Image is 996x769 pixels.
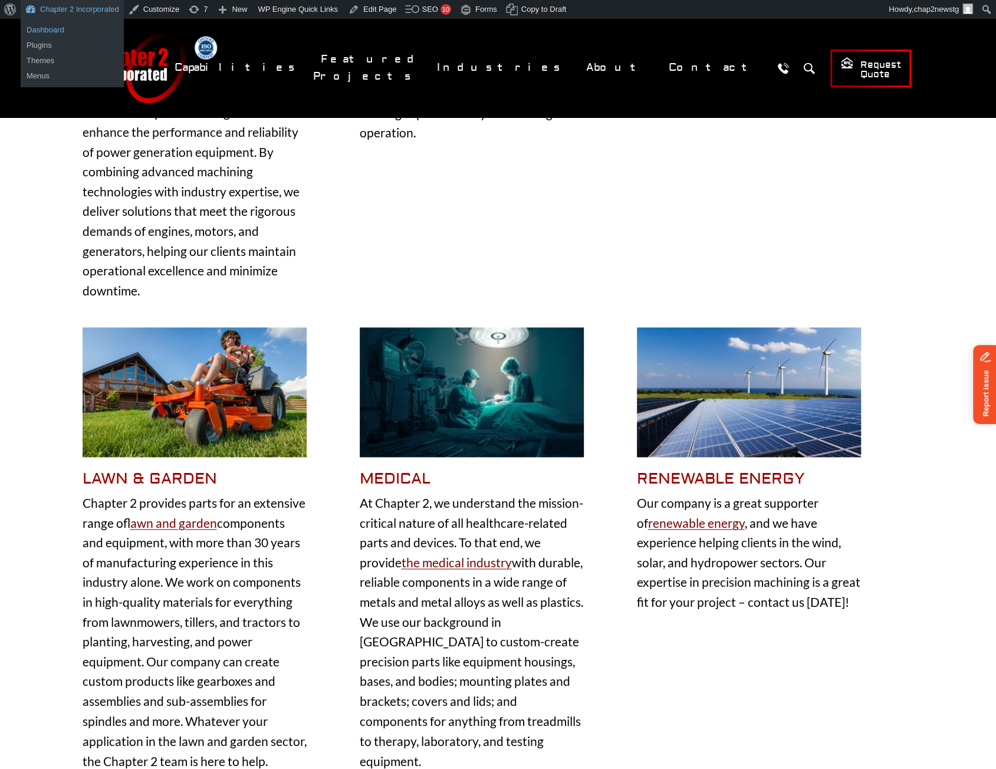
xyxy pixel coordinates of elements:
ul: Chapter 2 Incorporated [21,50,124,87]
a: the medical industry [402,555,512,570]
a: lawn and garden [130,515,217,530]
a: Chapter 2 Incorporated [86,33,186,103]
h5: Medical [360,469,584,489]
p: Our company is a great supporter of , and we have experience helping clients in the wind, solar, ... [637,493,861,612]
a: renewable energy [648,515,745,530]
span: chap2newstg [913,5,959,14]
h5: Renewable Energy [637,469,861,489]
a: Industries [429,55,573,80]
a: Dashboard [21,22,124,38]
a: Contact [661,55,767,80]
a: About [578,55,655,80]
a: Featured Projects [313,47,423,89]
a: Request Quote [830,50,911,87]
a: Plugins [21,38,124,53]
a: Call Us [773,57,794,79]
a: Menus [21,68,124,84]
div: 10 [441,4,451,15]
button: Search [798,57,820,79]
a: Capabilities [167,55,307,80]
h5: Lawn & Garden [83,469,307,489]
span: Request Quote [840,57,901,81]
a: Themes [21,53,124,68]
ul: Chapter 2 Incorporated [21,19,124,57]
